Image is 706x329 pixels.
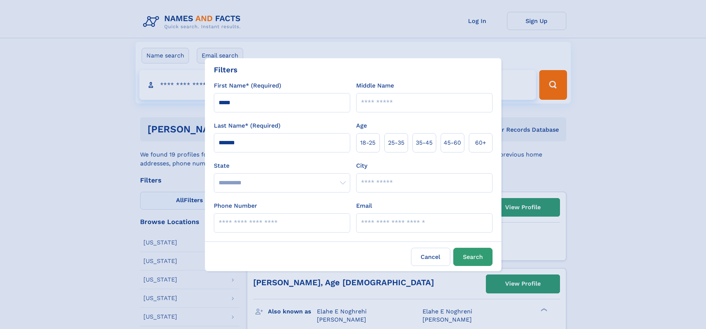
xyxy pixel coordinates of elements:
[356,121,367,130] label: Age
[416,138,432,147] span: 35‑45
[388,138,404,147] span: 25‑35
[214,201,257,210] label: Phone Number
[475,138,486,147] span: 60+
[453,248,493,266] button: Search
[356,201,372,210] label: Email
[214,161,350,170] label: State
[214,121,281,130] label: Last Name* (Required)
[411,248,450,266] label: Cancel
[360,138,375,147] span: 18‑25
[214,81,281,90] label: First Name* (Required)
[356,81,394,90] label: Middle Name
[444,138,461,147] span: 45‑60
[214,64,238,75] div: Filters
[356,161,367,170] label: City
